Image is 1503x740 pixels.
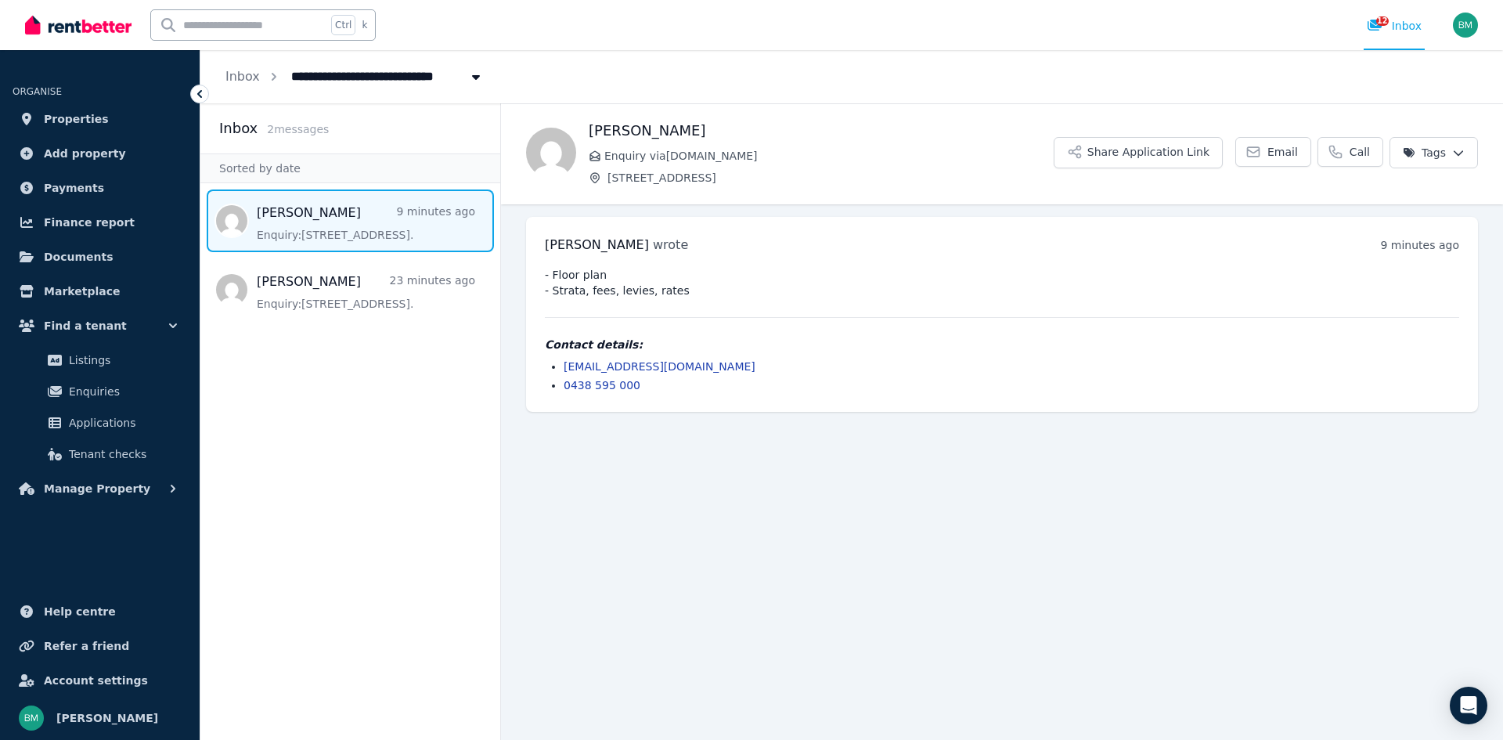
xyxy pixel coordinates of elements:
[257,273,475,312] a: [PERSON_NAME]23 minutes agoEnquiry:[STREET_ADDRESS].
[69,351,175,370] span: Listings
[44,213,135,232] span: Finance report
[19,376,181,407] a: Enquiries
[13,473,187,504] button: Manage Property
[1380,239,1459,251] time: 9 minutes ago
[25,13,132,37] img: RentBetter
[564,379,640,392] a: 0438 595 000
[200,50,509,103] nav: Breadcrumb
[362,19,367,31] span: k
[1453,13,1478,38] img: Brendan Meng
[69,445,175,464] span: Tenant checks
[1235,137,1311,167] a: Email
[1376,16,1389,26] span: 12
[13,172,187,204] a: Payments
[653,237,688,252] span: wrote
[44,637,129,655] span: Refer a friend
[19,439,181,470] a: Tenant checks
[257,204,475,243] a: [PERSON_NAME]9 minutes agoEnquiry:[STREET_ADDRESS].
[44,144,126,163] span: Add property
[13,241,187,273] a: Documents
[589,120,1054,142] h1: [PERSON_NAME]
[225,69,260,84] a: Inbox
[44,110,109,128] span: Properties
[44,247,114,266] span: Documents
[56,709,158,727] span: [PERSON_NAME]
[19,407,181,439] a: Applications
[1317,137,1383,167] a: Call
[526,128,576,178] img: Annette Armstrong
[607,170,1054,186] span: [STREET_ADDRESS]
[1350,144,1370,160] span: Call
[200,153,500,183] div: Sorted by date
[1450,687,1487,724] div: Open Intercom Messenger
[13,596,187,627] a: Help centre
[1389,137,1478,168] button: Tags
[44,316,127,335] span: Find a tenant
[69,382,175,401] span: Enquiries
[545,267,1459,298] pre: - Floor plan - Strata, fees, levies, rates
[1403,145,1446,161] span: Tags
[564,360,755,373] a: [EMAIL_ADDRESS][DOMAIN_NAME]
[13,276,187,307] a: Marketplace
[545,337,1459,352] h4: Contact details:
[44,479,150,498] span: Manage Property
[604,148,1054,164] span: Enquiry via [DOMAIN_NAME]
[1367,18,1422,34] div: Inbox
[13,103,187,135] a: Properties
[267,123,329,135] span: 2 message s
[219,117,258,139] h2: Inbox
[44,602,116,621] span: Help centre
[1054,137,1223,168] button: Share Application Link
[200,183,500,327] nav: Message list
[13,207,187,238] a: Finance report
[44,179,104,197] span: Payments
[13,630,187,662] a: Refer a friend
[19,345,181,376] a: Listings
[545,237,649,252] span: [PERSON_NAME]
[13,138,187,169] a: Add property
[13,86,62,97] span: ORGANISE
[44,671,148,690] span: Account settings
[331,15,355,35] span: Ctrl
[13,665,187,696] a: Account settings
[44,282,120,301] span: Marketplace
[13,310,187,341] button: Find a tenant
[1267,144,1298,160] span: Email
[19,706,44,731] img: Brendan Meng
[69,413,175,432] span: Applications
